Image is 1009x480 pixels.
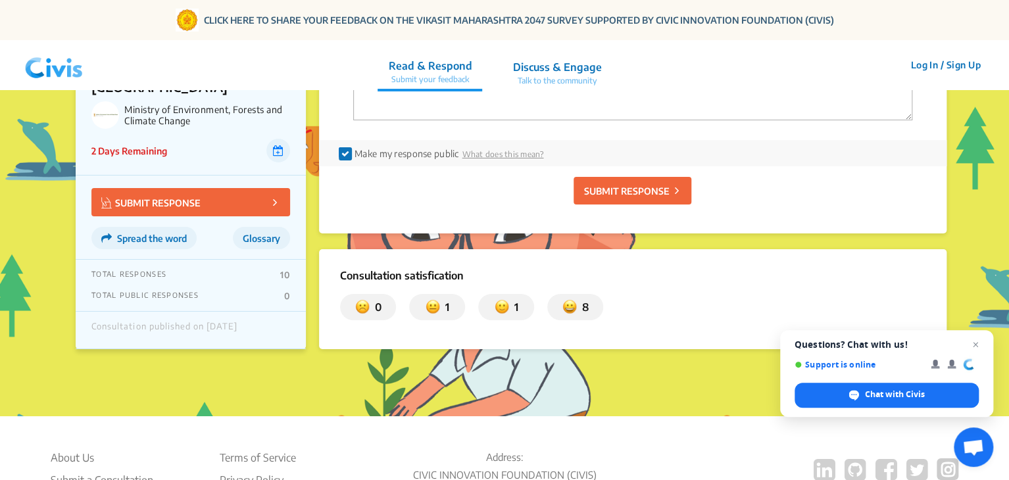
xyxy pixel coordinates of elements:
p: TOTAL RESPONSES [91,270,166,280]
p: SUBMIT RESPONSE [583,184,669,198]
li: About Us [51,450,153,466]
p: Discuss & Engage [512,59,601,75]
img: navlogo.png [20,45,88,85]
span: Questions? Chat with us! [795,339,979,350]
p: Ministry of Environment, Forests and Climate Change [124,104,290,126]
p: 10 [280,270,290,280]
span: Chat with Civis [795,383,979,408]
img: somewhat_dissatisfied.svg [426,299,440,315]
p: 2 Days Remaining [91,144,167,158]
li: Terms of Service [219,450,295,466]
a: CLICK HERE TO SHARE YOUR FEEDBACK ON THE VIKASIT MAHARASHTRA 2047 SURVEY SUPPORTED BY CIVIC INNOV... [204,13,834,27]
button: Spread the word [91,227,197,249]
p: 0 [284,291,290,301]
button: SUBMIT RESPONSE [91,188,290,216]
p: Submit your feedback [388,74,472,85]
p: Talk to the community [512,75,601,87]
p: Address: [382,450,628,465]
span: What does this mean? [462,149,544,159]
p: Consultation satisfication [340,268,925,283]
p: Read & Respond [388,58,472,74]
p: 1 [440,299,449,315]
p: 8 [577,299,589,315]
p: 1 [509,299,518,315]
span: Support is online [795,360,922,370]
p: 0 [370,299,381,315]
img: satisfied.svg [562,299,577,315]
label: Make my response public [355,148,458,159]
span: Chat with Civis [865,389,925,400]
button: SUBMIT RESPONSE [574,177,691,204]
button: Log In / Sign Up [902,55,989,75]
div: Consultation published on [DATE] [91,322,237,339]
span: Spread the word [117,233,187,244]
p: TOTAL PUBLIC RESPONSES [91,291,199,301]
button: Glossary [233,227,290,249]
p: SUBMIT RESPONSE [101,195,201,210]
img: Ministry of Environment, Forests and Climate Change logo [91,101,119,129]
img: dissatisfied.svg [355,299,370,315]
span: Glossary [243,233,280,244]
img: somewhat_satisfied.svg [495,299,509,315]
img: Gom Logo [176,9,199,32]
a: Open chat [954,427,993,467]
img: Vector.jpg [101,197,112,208]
